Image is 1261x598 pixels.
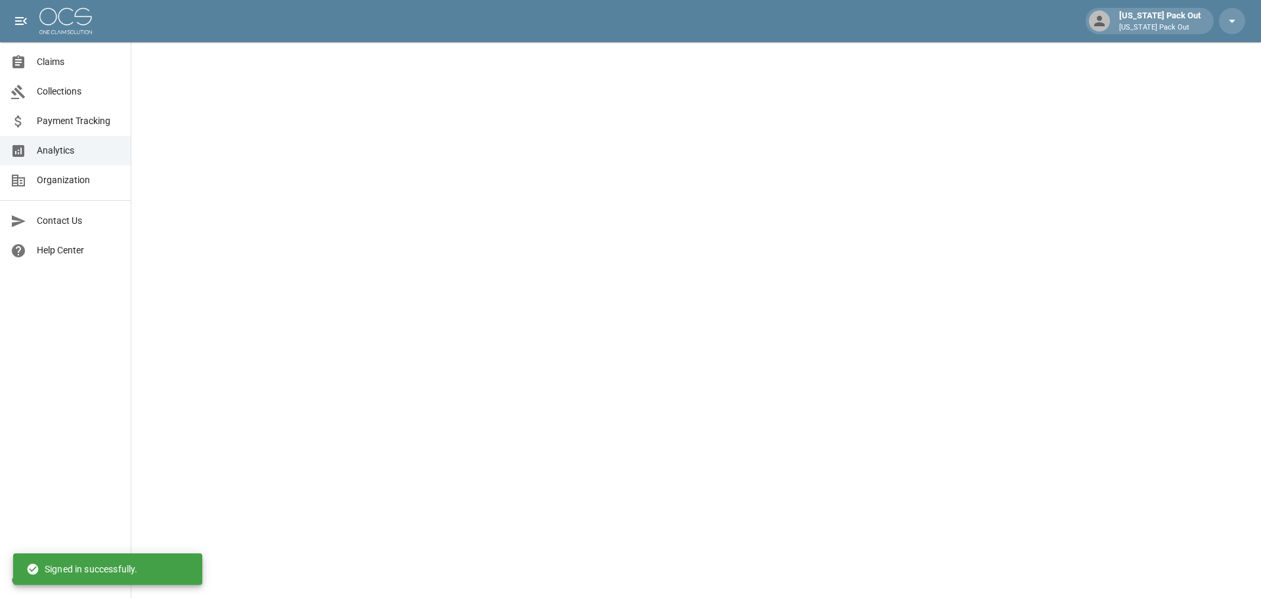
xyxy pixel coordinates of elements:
[37,173,120,187] span: Organization
[37,144,120,158] span: Analytics
[37,55,120,69] span: Claims
[37,114,120,128] span: Payment Tracking
[131,42,1261,594] iframe: Embedded Dashboard
[1114,9,1206,33] div: [US_STATE] Pack Out
[39,8,92,34] img: ocs-logo-white-transparent.png
[37,214,120,228] span: Contact Us
[12,574,119,587] div: © 2025 One Claim Solution
[37,85,120,98] span: Collections
[37,244,120,257] span: Help Center
[26,557,137,581] div: Signed in successfully.
[8,8,34,34] button: open drawer
[1119,22,1201,33] p: [US_STATE] Pack Out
